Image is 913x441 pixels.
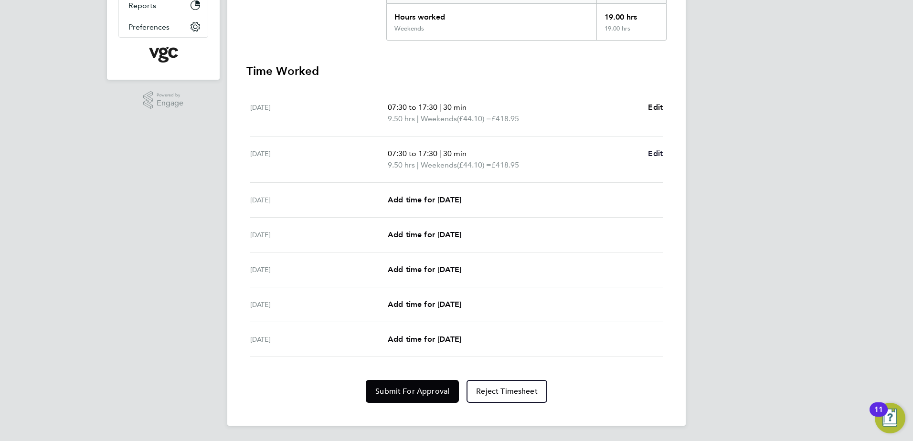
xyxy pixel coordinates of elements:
span: Weekends [421,113,457,125]
span: Engage [157,99,183,107]
div: 11 [874,409,883,422]
a: Add time for [DATE] [388,299,461,310]
span: Reports [128,1,156,10]
a: Go to home page [118,47,208,63]
span: Add time for [DATE] [388,300,461,309]
span: | [439,149,441,158]
span: 07:30 to 17:30 [388,149,437,158]
span: Preferences [128,22,170,31]
span: Submit For Approval [375,387,449,396]
span: Add time for [DATE] [388,195,461,204]
span: 30 min [443,103,467,112]
div: Hours worked [387,4,596,25]
span: | [417,114,419,123]
button: Submit For Approval [366,380,459,403]
span: £418.95 [491,160,519,169]
div: [DATE] [250,334,388,345]
div: [DATE] [250,229,388,241]
a: Edit [648,102,663,113]
span: 07:30 to 17:30 [388,103,437,112]
span: (£44.10) = [457,114,491,123]
span: | [417,160,419,169]
div: [DATE] [250,102,388,125]
div: [DATE] [250,264,388,275]
span: Powered by [157,91,183,99]
span: Add time for [DATE] [388,335,461,344]
a: Add time for [DATE] [388,194,461,206]
img: vgcgroup-logo-retina.png [149,47,178,63]
span: Reject Timesheet [476,387,538,396]
h3: Time Worked [246,63,667,79]
span: | [439,103,441,112]
button: Preferences [119,16,208,37]
div: 19.00 hrs [596,25,666,40]
div: [DATE] [250,194,388,206]
span: 30 min [443,149,467,158]
span: Add time for [DATE] [388,230,461,239]
div: [DATE] [250,148,388,171]
span: Edit [648,103,663,112]
a: Add time for [DATE] [388,229,461,241]
div: Weekends [394,25,424,32]
span: (£44.10) = [457,160,491,169]
a: Powered byEngage [143,91,184,109]
a: Add time for [DATE] [388,264,461,275]
span: 9.50 hrs [388,114,415,123]
a: Edit [648,148,663,159]
span: Add time for [DATE] [388,265,461,274]
button: Open Resource Center, 11 new notifications [875,403,905,433]
div: 19.00 hrs [596,4,666,25]
span: 9.50 hrs [388,160,415,169]
span: Weekends [421,159,457,171]
button: Reject Timesheet [467,380,547,403]
a: Add time for [DATE] [388,334,461,345]
span: Edit [648,149,663,158]
span: £418.95 [491,114,519,123]
div: [DATE] [250,299,388,310]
